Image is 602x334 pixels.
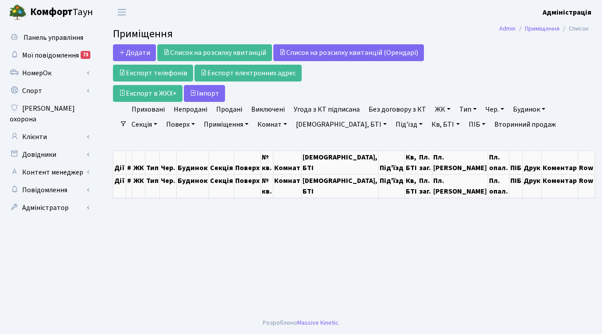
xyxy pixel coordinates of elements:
[30,5,73,19] b: Комфорт
[302,174,379,198] th: [DEMOGRAPHIC_DATA], БТІ
[113,44,156,61] a: Додати
[509,102,549,117] a: Будинок
[184,85,225,102] button: Iмпорт
[290,102,363,117] a: Угода з КТ підписана
[4,128,93,146] a: Клієнти
[4,100,93,128] a: [PERSON_NAME] охорона
[160,151,177,174] th: Чер.
[177,151,209,174] th: Будинок
[418,151,432,174] th: Пл. заг.
[4,47,93,64] a: Мої повідомлення73
[128,102,168,117] a: Приховані
[297,318,338,327] a: Massive Kinetic
[465,117,489,132] a: ПІБ
[132,151,145,174] th: ЖК
[559,24,589,34] li: Список
[542,151,578,174] th: Коментар
[113,85,183,102] a: Експорт в ЖКХ+
[81,51,90,59] div: 73
[456,102,480,117] a: Тип
[111,5,133,19] button: Переключити навігацію
[4,29,93,47] a: Панель управління
[4,163,93,181] a: Контент менеджер
[4,64,93,82] a: НомерОк
[209,151,234,174] th: Секція
[30,5,93,20] span: Таун
[432,151,488,174] th: Пл. [PERSON_NAME]
[4,146,93,163] a: Довідники
[509,174,523,198] th: ПІБ
[578,174,595,198] th: Row
[488,174,509,198] th: Пл. опал.
[119,48,150,58] span: Додати
[170,102,211,117] a: Непродані
[578,151,595,174] th: Row
[126,174,132,198] th: #
[113,26,173,42] span: Приміщення
[9,4,27,21] img: logo.png
[523,174,542,198] th: Друк
[23,33,83,43] span: Панель управління
[428,117,463,132] a: Кв, БТІ
[418,174,432,198] th: Пл. заг.
[128,117,161,132] a: Секція
[132,174,145,198] th: ЖК
[145,151,160,174] th: Тип
[4,82,93,100] a: Спорт
[200,117,252,132] a: Приміщення
[248,102,288,117] a: Виключені
[4,181,93,199] a: Повідомлення
[543,7,591,18] a: Адміністрація
[177,174,209,198] th: Будинок
[261,174,273,198] th: № кв.
[379,151,405,174] th: Під'їзд
[405,174,418,198] th: Кв, БТІ
[234,174,261,198] th: Поверх
[113,151,126,174] th: Дії
[499,24,516,33] a: Admin
[525,24,559,33] a: Приміщення
[254,117,291,132] a: Комнат
[113,174,126,198] th: Дії
[273,174,302,198] th: Комнат
[392,117,426,132] a: Під'їзд
[209,174,234,198] th: Секція
[145,174,160,198] th: Тип
[261,151,273,174] th: № кв.
[523,151,542,174] th: Друк
[113,65,193,82] a: Експорт телефонів
[273,44,424,61] a: Список на розсилку квитанцій (Орендарі)
[234,151,261,174] th: Поверх
[263,318,340,328] div: Розроблено .
[491,117,559,132] a: Вторинний продаж
[292,117,390,132] a: [DEMOGRAPHIC_DATA], БТІ
[163,117,198,132] a: Поверх
[4,199,93,217] a: Адміністратор
[213,102,246,117] a: Продані
[157,44,272,61] a: Список на розсилку квитанцій
[302,151,379,174] th: [DEMOGRAPHIC_DATA], БТІ
[273,151,302,174] th: Комнат
[365,102,430,117] a: Без договору з КТ
[405,151,418,174] th: Кв, БТІ
[160,174,177,198] th: Чер.
[22,50,79,60] span: Мої повідомлення
[542,174,578,198] th: Коментар
[431,102,454,117] a: ЖК
[194,65,302,82] a: Експорт електронних адрес
[126,151,132,174] th: #
[482,102,508,117] a: Чер.
[486,19,602,38] nav: breadcrumb
[379,174,405,198] th: Під'їзд
[488,151,509,174] th: Пл. опал.
[432,174,488,198] th: Пл. [PERSON_NAME]
[543,8,591,17] b: Адміністрація
[509,151,523,174] th: ПІБ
